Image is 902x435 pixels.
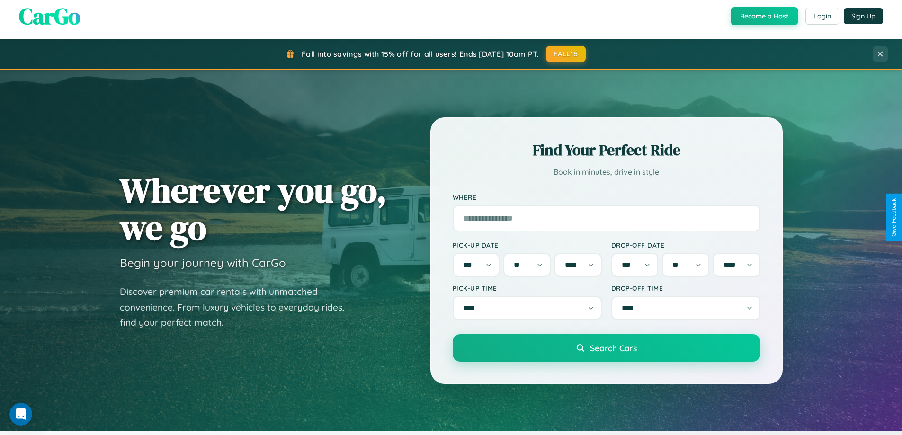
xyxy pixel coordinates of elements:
button: FALL15 [546,46,586,62]
div: Give Feedback [891,198,897,237]
button: Sign Up [844,8,883,24]
label: Where [453,193,760,201]
h3: Begin your journey with CarGo [120,256,286,270]
label: Drop-off Time [611,284,760,292]
label: Pick-up Date [453,241,602,249]
button: Become a Host [731,7,798,25]
button: Search Cars [453,334,760,362]
h2: Find Your Perfect Ride [453,140,760,160]
label: Drop-off Date [611,241,760,249]
button: Login [805,8,839,25]
p: Discover premium car rentals with unmatched convenience. From luxury vehicles to everyday rides, ... [120,284,357,330]
p: Book in minutes, drive in style [453,165,760,179]
h1: Wherever you go, we go [120,171,387,246]
label: Pick-up Time [453,284,602,292]
span: Search Cars [590,343,637,353]
iframe: Intercom live chat [9,403,32,426]
span: CarGo [19,0,80,32]
span: Fall into savings with 15% off for all users! Ends [DATE] 10am PT. [302,49,539,59]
